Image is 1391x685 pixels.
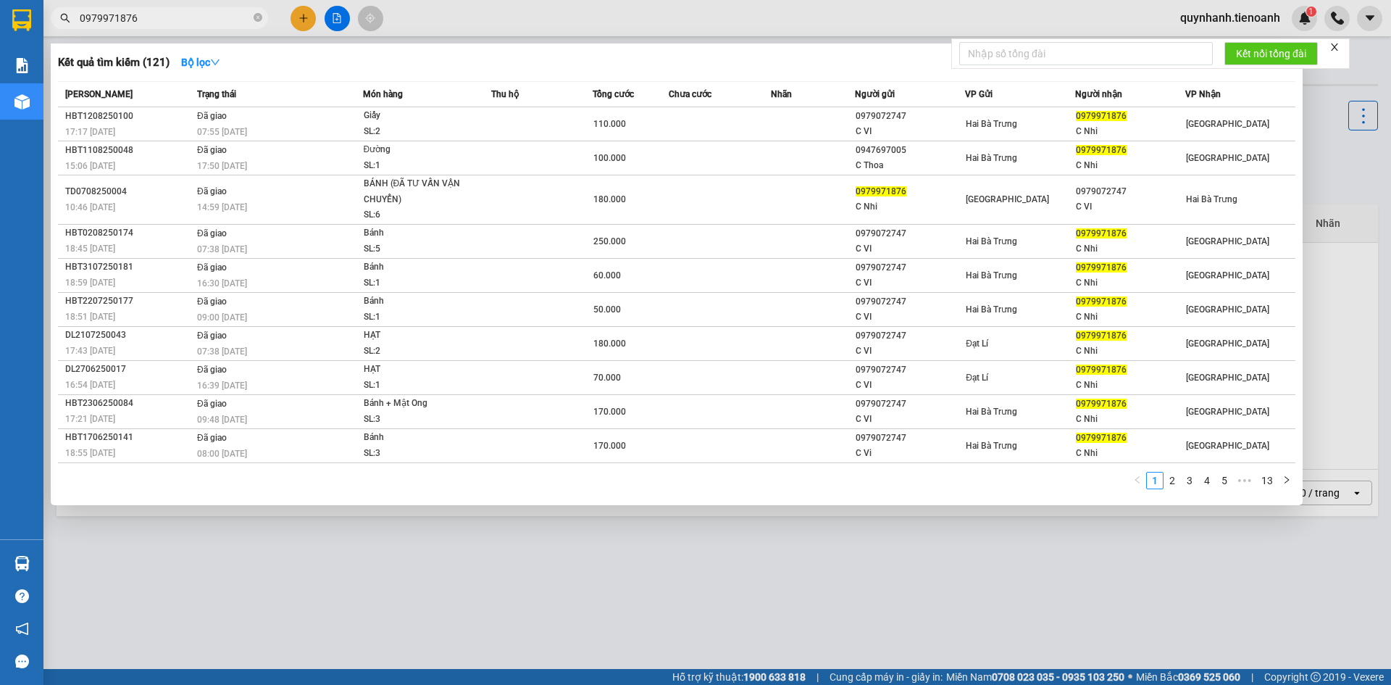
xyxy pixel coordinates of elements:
[364,176,472,207] div: BÁNH (ĐÃ TƯ VẤN VẬN CHUYỂN)
[65,89,133,99] span: [PERSON_NAME]
[1076,296,1127,307] span: 0979971876
[254,12,262,25] span: close-circle
[181,57,220,68] strong: Bộ lọc
[12,9,31,31] img: logo-vxr
[364,430,472,446] div: Bánh
[1185,89,1221,99] span: VP Nhận
[966,304,1017,315] span: Hai Bà Trưng
[1076,275,1185,291] div: C Nhi
[1147,473,1163,489] a: 1
[856,294,964,310] div: 0979072747
[197,296,227,307] span: Đã giao
[60,13,70,23] span: search
[856,158,964,173] div: C Thoa
[856,124,964,139] div: C VI
[197,312,247,323] span: 09:00 [DATE]
[1282,476,1291,484] span: right
[197,278,247,288] span: 16:30 [DATE]
[1075,89,1122,99] span: Người nhận
[364,446,472,462] div: SL: 3
[593,407,626,417] span: 170.000
[856,446,964,461] div: C Vi
[58,55,170,70] h3: Kết quả tìm kiếm ( 121 )
[1216,473,1232,489] a: 5
[65,430,193,445] div: HBT1706250141
[1199,473,1215,489] a: 4
[170,51,232,74] button: Bộ lọcdown
[856,241,964,257] div: C VI
[856,344,964,359] div: C VI
[965,89,993,99] span: VP Gửi
[1329,42,1340,52] span: close
[1076,331,1127,341] span: 0979971876
[856,328,964,344] div: 0979072747
[1076,262,1127,273] span: 0979971876
[856,143,964,158] div: 0947697005
[197,145,227,155] span: Đã giao
[1076,446,1185,461] div: C Nhi
[593,304,621,315] span: 50.000
[1186,153,1269,163] span: [GEOGRAPHIC_DATA]
[197,433,227,443] span: Đã giao
[364,328,472,344] div: HẠT
[1186,407,1269,417] span: [GEOGRAPHIC_DATA]
[364,108,472,124] div: Giấy
[1186,236,1269,246] span: [GEOGRAPHIC_DATA]
[966,153,1017,163] span: Hai Bà Trưng
[1076,412,1185,427] div: C Nhi
[364,294,472,310] div: Bánh
[364,396,472,412] div: Bánh + Mật Ong
[1076,228,1127,238] span: 0979971876
[65,202,115,212] span: 10:46 [DATE]
[593,89,634,99] span: Tổng cước
[1224,42,1318,65] button: Kết nối tổng đài
[65,260,193,275] div: HBT3107250181
[197,89,236,99] span: Trạng thái
[1164,472,1181,489] li: 2
[1257,473,1277,489] a: 13
[15,655,29,668] span: message
[364,225,472,241] div: Bánh
[1076,145,1127,155] span: 0979971876
[1076,365,1127,375] span: 0979971876
[65,362,193,377] div: DL2706250017
[966,373,988,383] span: Đạt Lí
[15,589,29,603] span: question-circle
[364,275,472,291] div: SL: 1
[210,57,220,67] span: down
[1076,433,1127,443] span: 0979971876
[491,89,519,99] span: Thu hộ
[1076,241,1185,257] div: C Nhi
[856,310,964,325] div: C VI
[856,109,964,124] div: 0979072747
[856,362,964,378] div: 0979072747
[364,260,472,275] div: Bánh
[14,556,30,571] img: warehouse-icon
[65,127,115,137] span: 17:17 [DATE]
[364,344,472,360] div: SL: 2
[1236,46,1306,62] span: Kết nối tổng đài
[364,158,472,174] div: SL: 1
[65,312,115,322] span: 18:51 [DATE]
[65,278,115,288] span: 18:59 [DATE]
[593,153,626,163] span: 100.000
[65,161,115,171] span: 15:06 [DATE]
[364,142,472,158] div: Đường
[1233,472,1256,489] li: Next 5 Pages
[1198,472,1216,489] li: 4
[966,119,1017,129] span: Hai Bà Trưng
[856,412,964,427] div: C VI
[364,378,472,394] div: SL: 1
[364,241,472,257] div: SL: 5
[1129,472,1146,489] li: Previous Page
[14,58,30,73] img: solution-icon
[1076,399,1127,409] span: 0979971876
[959,42,1213,65] input: Nhập số tổng đài
[856,186,906,196] span: 0979971876
[197,161,247,171] span: 17:50 [DATE]
[197,365,227,375] span: Đã giao
[1278,472,1295,489] button: right
[65,244,115,254] span: 18:45 [DATE]
[966,339,988,349] span: Đạt Lí
[771,89,792,99] span: Nhãn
